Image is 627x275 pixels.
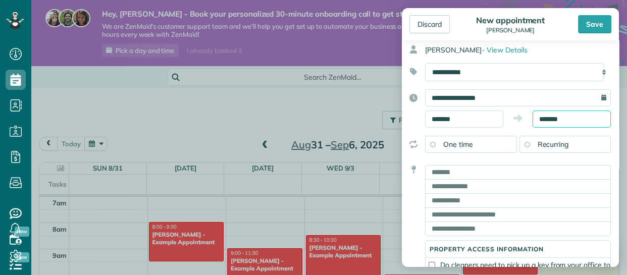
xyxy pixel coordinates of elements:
[443,140,473,149] span: One time
[425,41,619,59] div: [PERSON_NAME]
[473,27,548,34] div: [PERSON_NAME]
[409,15,450,33] div: Discard
[429,262,435,268] input: Do cleaners need to pick up a key from your office to get in?
[525,142,530,147] input: Recurring
[426,246,610,252] h5: Property access information
[538,140,569,149] span: Recurring
[430,142,435,147] input: One time
[473,15,548,25] div: New appointment
[578,15,611,33] div: Save
[483,45,484,54] span: ·
[487,45,528,54] span: View Details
